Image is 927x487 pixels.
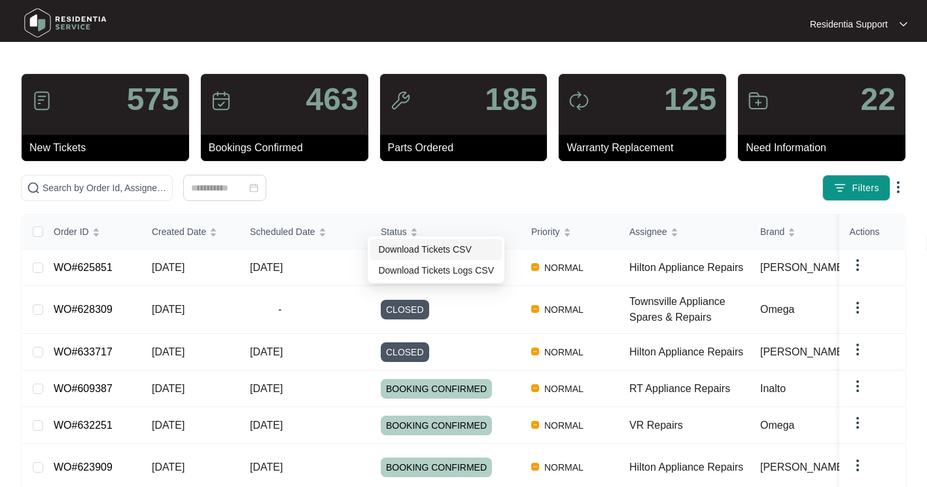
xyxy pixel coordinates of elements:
span: BOOKING CONFIRMED [381,416,492,435]
img: dropdown arrow [890,179,906,195]
span: - [250,302,310,317]
th: Scheduled Date [239,215,370,249]
a: WO#623909 [54,461,113,473]
th: Created Date [141,215,239,249]
img: filter icon [833,181,847,194]
span: NORMAL [539,418,589,433]
img: icon [211,90,232,111]
img: Vercel Logo [531,463,539,471]
span: Order ID [54,225,89,239]
p: Bookings Confirmed [209,140,368,156]
span: [DATE] [250,420,283,431]
span: CLOSED [381,300,429,319]
span: [PERSON_NAME] [760,461,847,473]
p: New Tickets [29,140,189,156]
span: Brand [760,225,784,239]
input: Search by Order Id, Assignee Name, Customer Name, Brand and Model [43,181,167,195]
span: Download Tickets Logs CSV [378,263,494,278]
span: Omega [760,420,794,431]
p: Warranty Replacement [567,140,726,156]
img: icon [748,90,769,111]
span: Inalto [760,383,786,394]
span: [DATE] [250,262,283,273]
th: Order ID [43,215,141,249]
img: icon [390,90,411,111]
span: [PERSON_NAME] [760,262,847,273]
span: Download Tickets CSV [378,242,494,257]
span: BOOKING CONFIRMED [381,458,492,477]
th: Brand [750,215,847,249]
img: dropdown arrow [850,458,866,473]
span: NORMAL [539,302,589,317]
div: Hilton Appliance Repairs [629,460,750,475]
span: NORMAL [539,460,589,475]
span: BOOKING CONFIRMED [381,379,492,399]
div: RT Appliance Repairs [629,381,750,397]
span: [DATE] [152,304,184,315]
span: Status [381,225,407,239]
span: CLOSED [381,342,429,362]
p: 185 [485,84,537,115]
img: Vercel Logo [531,305,539,313]
a: WO#625851 [54,262,113,273]
div: Townsville Appliance Spares & Repairs [629,294,750,325]
span: Priority [531,225,560,239]
span: [DATE] [250,461,283,473]
th: Priority [521,215,619,249]
span: [DATE] [250,346,283,357]
th: Actions [839,215,905,249]
span: Scheduled Date [250,225,315,239]
th: Status [370,215,521,249]
a: WO#609387 [54,383,113,394]
img: Vercel Logo [531,421,539,429]
img: dropdown arrow [850,257,866,273]
p: 463 [306,84,359,115]
span: [DATE] [152,461,184,473]
p: Parts Ordered [388,140,548,156]
span: NORMAL [539,260,589,276]
img: residentia service logo [20,3,111,43]
span: [DATE] [152,383,184,394]
p: 575 [127,84,179,115]
p: Need Information [746,140,905,156]
img: icon [568,90,589,111]
img: Vercel Logo [531,348,539,355]
span: Omega [760,304,794,315]
span: Assignee [629,225,667,239]
span: Filters [852,181,879,195]
p: Residentia Support [810,18,888,31]
img: dropdown arrow [850,415,866,431]
span: NORMAL [539,344,589,360]
span: NORMAL [539,381,589,397]
img: Vercel Logo [531,384,539,392]
span: [PERSON_NAME] [760,346,847,357]
div: VR Repairs [629,418,750,433]
img: dropdown arrow [850,300,866,316]
span: [DATE] [152,346,184,357]
button: filter iconFilters [822,175,890,201]
span: [DATE] [152,262,184,273]
img: Vercel Logo [531,263,539,271]
a: WO#628309 [54,304,113,315]
img: icon [31,90,52,111]
a: WO#632251 [54,420,113,431]
a: WO#633717 [54,346,113,357]
span: [DATE] [152,420,184,431]
th: Assignee [619,215,750,249]
span: Created Date [152,225,206,239]
img: search-icon [27,181,40,194]
img: dropdown arrow [900,21,907,27]
span: [DATE] [250,383,283,394]
img: dropdown arrow [850,342,866,357]
img: dropdown arrow [850,378,866,394]
p: 22 [861,84,896,115]
p: 125 [664,84,716,115]
div: Hilton Appliance Repairs [629,344,750,360]
div: Hilton Appliance Repairs [629,260,750,276]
